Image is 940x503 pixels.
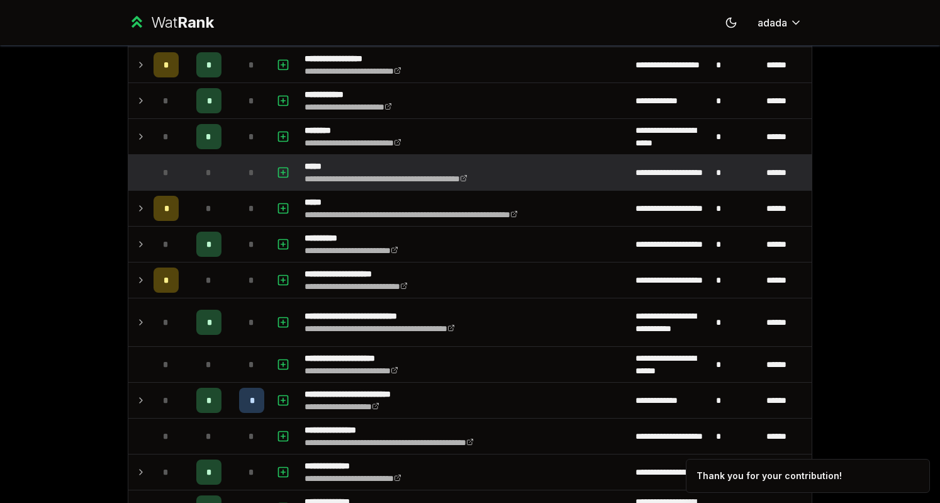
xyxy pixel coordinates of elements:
a: WatRank [128,13,214,33]
div: Wat [151,13,214,33]
button: adada [747,11,812,34]
span: Rank [177,13,214,31]
span: adada [758,15,787,30]
div: Thank you for your contribution! [697,470,842,482]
